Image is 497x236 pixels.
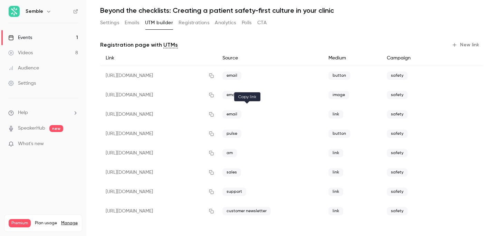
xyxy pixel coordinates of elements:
span: link [328,168,343,177]
div: [URL][DOMAIN_NAME] [100,201,217,221]
span: link [328,188,343,196]
span: safety [387,130,408,138]
div: [URL][DOMAIN_NAME] [100,182,217,201]
span: safety [387,110,408,119]
button: Settings [100,17,119,28]
span: safety [387,149,408,157]
span: link [328,110,343,119]
span: safety [387,168,408,177]
button: UTM builder [145,17,173,28]
span: am [222,149,237,157]
button: Registrations [179,17,209,28]
span: button [328,130,350,138]
h6: Semble [26,8,43,15]
li: help-dropdown-opener [8,109,78,116]
span: support [222,188,246,196]
div: [URL][DOMAIN_NAME] [100,85,217,105]
span: Plan usage [35,220,57,226]
span: email [222,72,241,80]
span: email [222,110,241,119]
h1: Beyond the checklists: Creating a patient safety-first culture in your clinic [100,6,483,15]
div: Videos [8,49,33,56]
span: Premium [9,219,31,227]
span: customer newsletter [222,207,271,215]
div: [URL][DOMAIN_NAME] [100,105,217,124]
span: image [328,91,349,99]
button: Polls [242,17,252,28]
div: [URL][DOMAIN_NAME] [100,124,217,143]
span: safety [387,188,408,196]
span: link [328,149,343,157]
span: sales [222,168,241,177]
a: Manage [61,220,78,226]
a: UTMs [163,41,178,49]
span: Help [18,109,28,116]
span: safety [387,72,408,80]
button: Emails [125,17,139,28]
span: What's new [18,140,44,148]
span: button [328,72,350,80]
a: SpeakerHub [18,125,45,132]
div: Medium [323,50,382,66]
span: link [328,207,343,215]
span: email [222,91,241,99]
div: Link [100,50,217,66]
button: New link [449,39,483,50]
div: [URL][DOMAIN_NAME] [100,163,217,182]
span: new [49,125,63,132]
p: Registration page with [100,41,178,49]
div: Events [8,34,32,41]
div: [URL][DOMAIN_NAME] [100,143,217,163]
div: Settings [8,80,36,87]
div: Source [217,50,323,66]
span: safety [387,91,408,99]
span: pulse [222,130,241,138]
button: CTA [257,17,267,28]
div: [URL][DOMAIN_NAME] [100,66,217,86]
div: Audience [8,65,39,72]
img: Semble [9,6,20,17]
div: Campaign [381,50,443,66]
span: safety [387,207,408,215]
button: Analytics [215,17,236,28]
